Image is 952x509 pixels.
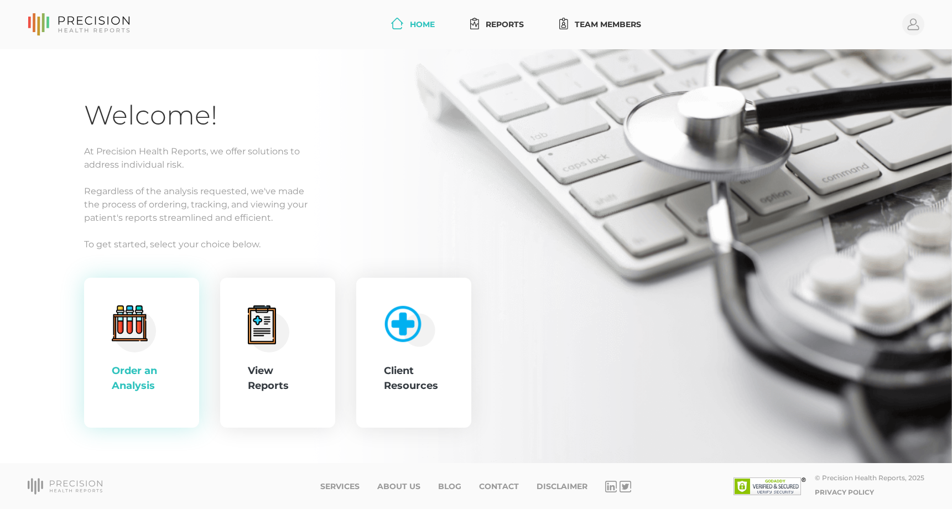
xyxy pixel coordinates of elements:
a: Contact [479,482,519,491]
div: View Reports [248,363,308,393]
a: Blog [438,482,461,491]
img: SSL site seal - click to verify [733,477,806,495]
h1: Welcome! [84,99,868,132]
div: Client Resources [384,363,444,393]
a: Reports [466,14,528,35]
div: Order an Analysis [112,363,171,393]
p: At Precision Health Reports, we offer solutions to address individual risk. [84,145,868,172]
a: About Us [377,482,420,491]
div: © Precision Health Reports, 2025 [815,474,924,482]
a: Team Members [555,14,646,35]
a: Privacy Policy [815,488,874,496]
img: client-resource.c5a3b187.png [379,300,436,347]
p: To get started, select your choice below. [84,238,868,251]
a: Disclaimer [537,482,587,491]
a: Home [387,14,439,35]
p: Regardless of the analysis requested, we've made the process of ordering, tracking, and viewing y... [84,185,868,225]
a: Services [320,482,360,491]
